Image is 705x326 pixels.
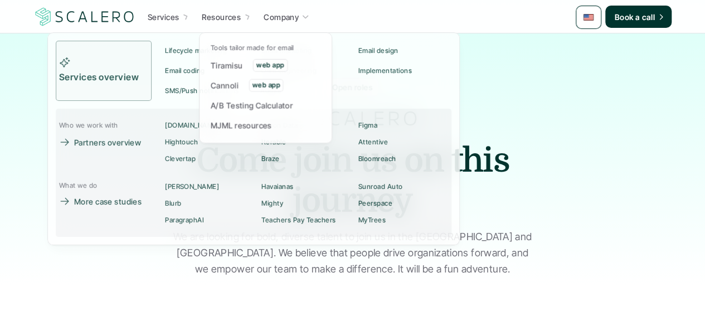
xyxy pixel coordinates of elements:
[583,12,594,23] img: 🇺🇸
[33,7,136,27] a: Scalero company logotype
[210,44,293,52] p: Tools tailor made for email
[210,99,293,111] p: A/B Testing Calculator
[210,119,271,131] p: MJML resources
[207,115,323,135] a: MJML resources
[33,6,136,27] img: Scalero company logotype
[172,229,534,277] p: We are looking for bold, diverse talent to join us in the [GEOGRAPHIC_DATA] and [GEOGRAPHIC_DATA]...
[605,6,672,28] a: Book a call
[286,105,420,132] img: Scalero logo
[256,61,284,69] p: web app
[207,75,323,95] a: Cannoliweb app
[252,81,280,89] p: web app
[332,81,372,93] p: Open roles
[207,55,323,75] a: Tiramisuweb app
[264,11,299,23] p: Company
[614,11,655,23] p: Book a call
[202,11,241,23] p: Resources
[207,95,323,115] a: A/B Testing Calculator
[186,140,520,221] h1: Come join us on this journey
[210,60,242,71] p: Tiramisu
[210,80,238,91] p: Cannoli
[148,11,179,23] p: Services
